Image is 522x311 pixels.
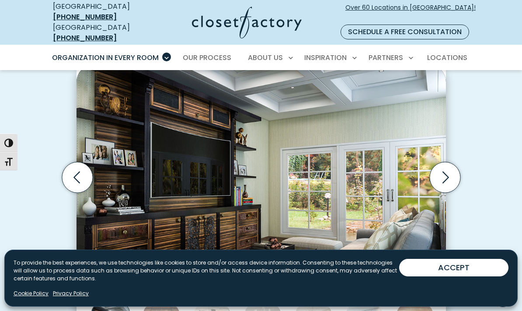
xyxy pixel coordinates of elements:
[183,53,231,63] span: Our Process
[52,53,159,63] span: Organization in Every Room
[53,1,148,22] div: [GEOGRAPHIC_DATA]
[399,259,508,276] button: ACCEPT
[345,3,476,21] span: Over 60 Locations in [GEOGRAPHIC_DATA]!
[192,7,302,39] img: Closet Factory Logo
[426,159,464,196] button: Next slide
[14,290,49,297] a: Cookie Policy
[53,22,148,43] div: [GEOGRAPHIC_DATA]
[304,53,347,63] span: Inspiration
[248,53,283,63] span: About Us
[53,12,117,22] a: [PHONE_NUMBER]
[427,53,467,63] span: Locations
[59,159,96,196] button: Previous slide
[77,64,446,266] img: Modern custom entertainment center with floating shelves, textured paneling, and a central TV dis...
[14,259,399,283] p: To provide the best experiences, we use technologies like cookies to store and/or access device i...
[46,46,476,70] nav: Primary Menu
[369,53,403,63] span: Partners
[341,25,469,39] a: Schedule a Free Consultation
[53,33,117,43] a: [PHONE_NUMBER]
[53,290,89,297] a: Privacy Policy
